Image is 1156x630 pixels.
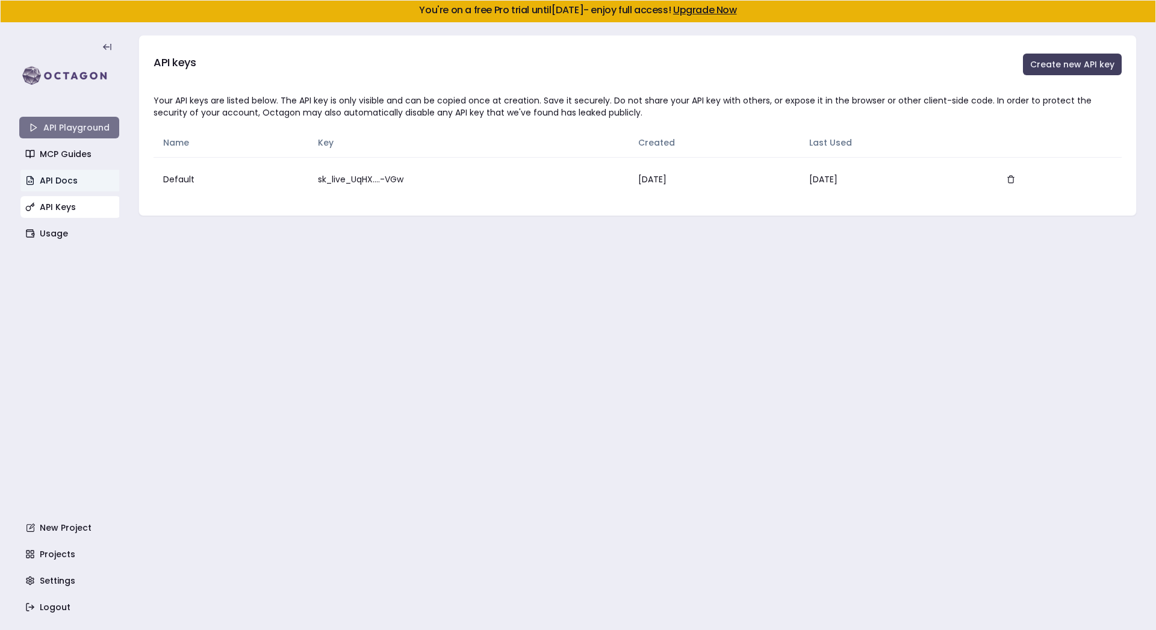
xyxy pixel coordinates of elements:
a: Projects [20,543,120,565]
h3: API keys [154,54,196,71]
a: New Project [20,517,120,539]
td: sk_live_UqHX....-VGw [308,157,629,201]
th: Created [629,128,800,157]
a: Settings [20,570,120,591]
a: API Playground [19,117,119,138]
img: logo-rect-yK7x_WSZ.svg [19,64,119,88]
a: Usage [20,223,120,244]
a: Upgrade Now [673,3,737,17]
div: Your API keys are listed below. The API key is only visible and can be copied once at creation. S... [154,94,1122,119]
button: Create new API key [1023,54,1122,75]
th: Key [308,128,629,157]
th: Name [154,128,308,157]
td: [DATE] [800,157,989,201]
th: Last Used [800,128,989,157]
a: MCP Guides [20,143,120,165]
a: API Docs [20,170,120,191]
a: API Keys [20,196,120,218]
td: [DATE] [629,157,800,201]
a: Logout [20,596,120,618]
h5: You're on a free Pro trial until [DATE] - enjoy full access! [10,5,1146,15]
td: Default [154,157,308,201]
